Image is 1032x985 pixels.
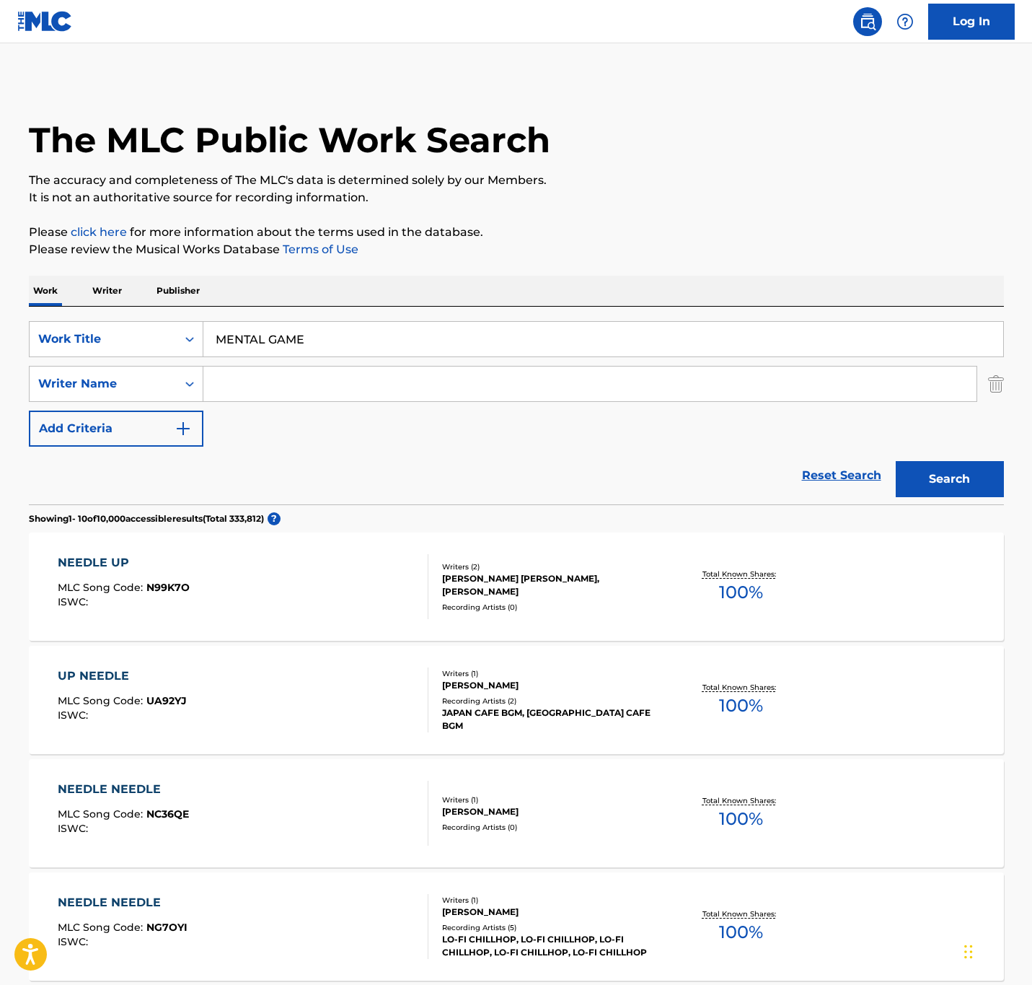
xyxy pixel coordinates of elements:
p: Work [29,276,62,306]
a: UP NEEDLEMLC Song Code:UA92YJISWC:Writers (1)[PERSON_NAME]Recording Artists (2)JAPAN CAFE BGM, [G... [29,646,1004,754]
div: Writers ( 2 ) [442,561,660,572]
span: MLC Song Code : [58,921,146,934]
div: UP NEEDLE [58,667,187,685]
p: It is not an authoritative source for recording information. [29,189,1004,206]
span: N99K7O [146,581,190,594]
span: ISWC : [58,822,92,835]
p: Total Known Shares: [702,795,780,806]
div: Writers ( 1 ) [442,794,660,805]
a: Terms of Use [280,242,358,256]
a: Reset Search [795,460,888,491]
p: Total Known Shares: [702,569,780,579]
div: Recording Artists ( 0 ) [442,602,660,613]
span: 100 % [719,579,763,605]
p: Total Known Shares: [702,909,780,919]
div: [PERSON_NAME] [442,679,660,692]
span: NC36QE [146,807,189,820]
div: Drag [964,930,973,973]
span: 100 % [719,806,763,832]
span: MLC Song Code : [58,694,146,707]
iframe: Chat Widget [960,916,1032,985]
a: click here [71,225,127,239]
div: [PERSON_NAME] [442,805,660,818]
span: NG7OYI [146,921,188,934]
span: ISWC : [58,595,92,608]
div: Help [891,7,919,36]
a: Public Search [853,7,882,36]
span: MLC Song Code : [58,581,146,594]
p: Writer [88,276,126,306]
span: ISWC : [58,709,92,722]
a: NEEDLE UPMLC Song Code:N99K7OISWC:Writers (2)[PERSON_NAME] [PERSON_NAME], [PERSON_NAME]Recording ... [29,533,1004,641]
p: Publisher [152,276,204,306]
img: search [859,13,876,30]
span: 100 % [719,919,763,945]
span: UA92YJ [146,694,187,707]
button: Add Criteria [29,411,203,447]
p: The accuracy and completeness of The MLC's data is determined solely by our Members. [29,172,1004,189]
a: Log In [928,4,1015,40]
span: ? [268,512,281,525]
div: Recording Artists ( 5 ) [442,922,660,933]
a: NEEDLE NEEDLEMLC Song Code:NG7OYIISWC:Writers (1)[PERSON_NAME]Recording Artists (5)LO-FI CHILLHOP... [29,872,1004,981]
img: 9d2ae6d4665cec9f34b9.svg [175,420,192,437]
div: Recording Artists ( 0 ) [442,822,660,833]
span: ISWC : [58,935,92,948]
div: [PERSON_NAME] [PERSON_NAME], [PERSON_NAME] [442,572,660,598]
button: Search [896,461,1004,497]
div: NEEDLE NEEDLE [58,781,189,798]
div: NEEDLE UP [58,554,190,572]
span: MLC Song Code : [58,807,146,820]
div: LO-FI CHILLHOP, LO-FI CHILLHOP, LO-FI CHILLHOP, LO-FI CHILLHOP, LO-FI CHILLHOP [442,933,660,959]
form: Search Form [29,321,1004,504]
div: Writers ( 1 ) [442,668,660,679]
div: JAPAN CAFE BGM, [GEOGRAPHIC_DATA] CAFE BGM [442,706,660,732]
div: Recording Artists ( 2 ) [442,696,660,706]
img: Delete Criterion [988,366,1004,402]
h1: The MLC Public Work Search [29,118,550,162]
div: Writer Name [38,375,168,393]
p: Please review the Musical Works Database [29,241,1004,258]
img: help [896,13,914,30]
img: MLC Logo [17,11,73,32]
span: 100 % [719,693,763,719]
div: NEEDLE NEEDLE [58,894,188,911]
p: Total Known Shares: [702,682,780,693]
p: Please for more information about the terms used in the database. [29,224,1004,241]
div: Work Title [38,330,168,348]
div: [PERSON_NAME] [442,906,660,919]
div: Writers ( 1 ) [442,895,660,906]
a: NEEDLE NEEDLEMLC Song Code:NC36QEISWC:Writers (1)[PERSON_NAME]Recording Artists (0)Total Known Sh... [29,759,1004,867]
p: Showing 1 - 10 of 10,000 accessible results (Total 333,812 ) [29,512,264,525]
